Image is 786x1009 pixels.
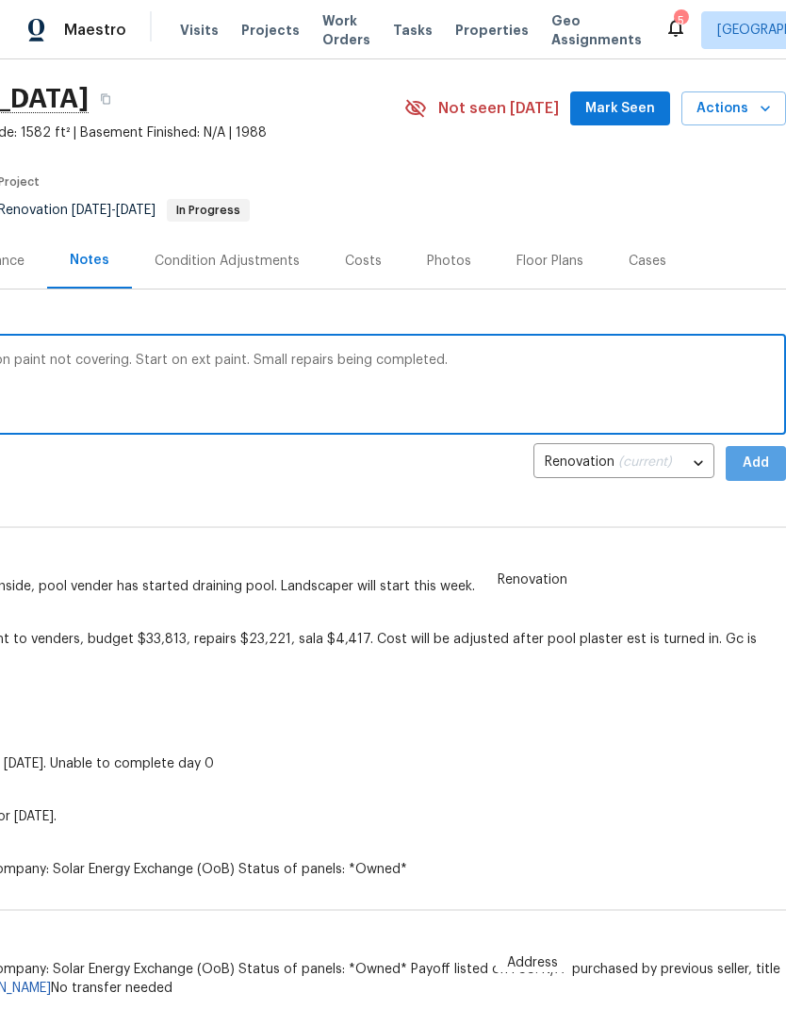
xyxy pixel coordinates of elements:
[674,11,687,30] div: 5
[241,21,300,40] span: Projects
[486,571,579,589] span: Renovation
[741,452,771,475] span: Add
[438,99,559,118] span: Not seen [DATE]
[629,252,666,271] div: Cases
[496,953,569,972] span: Address
[516,252,583,271] div: Floor Plans
[696,97,771,121] span: Actions
[455,21,529,40] span: Properties
[89,82,123,116] button: Copy Address
[393,24,433,37] span: Tasks
[72,204,156,217] span: -
[570,91,670,126] button: Mark Seen
[322,11,370,49] span: Work Orders
[551,11,642,49] span: Geo Assignments
[72,204,111,217] span: [DATE]
[180,21,219,40] span: Visits
[116,204,156,217] span: [DATE]
[70,251,109,270] div: Notes
[155,252,300,271] div: Condition Adjustments
[169,205,248,216] span: In Progress
[585,97,655,121] span: Mark Seen
[618,455,672,469] span: (current)
[681,91,786,126] button: Actions
[64,21,126,40] span: Maestro
[427,252,471,271] div: Photos
[345,252,382,271] div: Costs
[726,446,786,481] button: Add
[533,440,714,487] div: Renovation (current)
